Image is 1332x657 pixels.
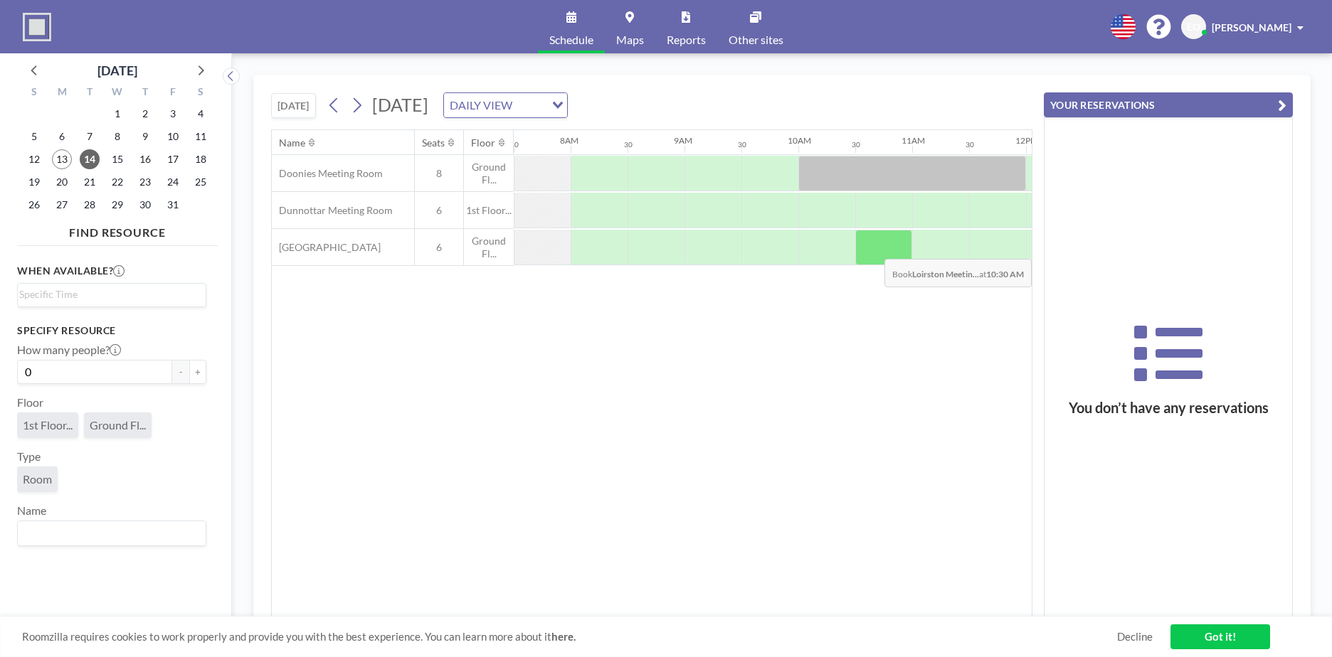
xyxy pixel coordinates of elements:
[107,172,127,192] span: Wednesday, October 22, 2025
[447,96,515,114] span: DAILY VIEW
[271,93,316,118] button: [DATE]
[135,172,155,192] span: Thursday, October 23, 2025
[464,204,514,217] span: 1st Floor...
[90,418,146,432] span: Ground Fl...
[21,84,48,102] div: S
[1015,135,1038,146] div: 12PM
[191,127,211,146] span: Saturday, October 11, 2025
[17,343,121,357] label: How many people?
[107,104,127,124] span: Wednesday, October 1, 2025
[163,104,183,124] span: Friday, October 3, 2025
[912,269,979,279] b: Loirston Meetin...
[17,220,218,240] h4: FIND RESOURCE
[52,149,72,169] span: Monday, October 13, 2025
[104,84,132,102] div: W
[23,472,52,486] span: Room
[24,195,44,215] span: Sunday, October 26, 2025
[191,104,211,124] span: Saturday, October 4, 2025
[163,172,183,192] span: Friday, October 24, 2025
[1044,92,1293,117] button: YOUR RESERVATIONS
[18,284,206,305] div: Search for option
[191,172,211,192] span: Saturday, October 25, 2025
[17,449,41,464] label: Type
[415,204,463,217] span: 6
[23,418,73,432] span: 1st Floor...
[24,172,44,192] span: Sunday, October 19, 2025
[19,524,198,543] input: Search for option
[667,34,706,46] span: Reports
[966,140,974,149] div: 30
[131,84,159,102] div: T
[471,137,495,149] div: Floor
[17,503,46,518] label: Name
[186,84,214,102] div: S
[616,34,644,46] span: Maps
[24,149,44,169] span: Sunday, October 12, 2025
[1170,624,1270,649] a: Got it!
[135,149,155,169] span: Thursday, October 16, 2025
[422,137,445,149] div: Seats
[415,167,463,180] span: 8
[551,630,576,643] a: here.
[517,96,544,114] input: Search for option
[510,140,519,149] div: 30
[135,104,155,124] span: Thursday, October 2, 2025
[18,521,206,545] div: Search for option
[884,259,1032,287] span: Book at
[986,269,1024,279] b: 10:30 AM
[80,127,100,146] span: Tuesday, October 7, 2025
[674,135,692,146] div: 9AM
[80,195,100,215] span: Tuesday, October 28, 2025
[272,241,381,254] span: [GEOGRAPHIC_DATA]
[52,172,72,192] span: Monday, October 20, 2025
[23,13,51,41] img: organization-logo
[80,172,100,192] span: Tuesday, October 21, 2025
[107,195,127,215] span: Wednesday, October 29, 2025
[852,140,860,149] div: 30
[624,140,633,149] div: 30
[24,127,44,146] span: Sunday, October 5, 2025
[1045,399,1292,417] h3: You don’t have any reservations
[48,84,76,102] div: M
[172,360,189,384] button: -
[17,324,206,337] h3: Specify resource
[560,135,578,146] div: 8AM
[163,195,183,215] span: Friday, October 31, 2025
[159,84,186,102] div: F
[163,149,183,169] span: Friday, October 17, 2025
[1117,630,1153,643] a: Decline
[52,127,72,146] span: Monday, October 6, 2025
[191,149,211,169] span: Saturday, October 18, 2025
[22,630,1117,643] span: Roomzilla requires cookies to work properly and provide you with the best experience. You can lea...
[17,395,43,410] label: Floor
[107,127,127,146] span: Wednesday, October 8, 2025
[372,94,428,115] span: [DATE]
[279,137,305,149] div: Name
[1212,21,1291,33] span: [PERSON_NAME]
[135,127,155,146] span: Thursday, October 9, 2025
[76,84,104,102] div: T
[97,60,137,80] div: [DATE]
[107,149,127,169] span: Wednesday, October 15, 2025
[272,167,383,180] span: Doonies Meeting Room
[163,127,183,146] span: Friday, October 10, 2025
[272,204,393,217] span: Dunnottar Meeting Room
[788,135,811,146] div: 10AM
[189,360,206,384] button: +
[549,34,593,46] span: Schedule
[738,140,746,149] div: 30
[464,235,514,260] span: Ground Fl...
[729,34,783,46] span: Other sites
[52,195,72,215] span: Monday, October 27, 2025
[19,287,198,302] input: Search for option
[444,93,567,117] div: Search for option
[902,135,925,146] div: 11AM
[415,241,463,254] span: 6
[1187,21,1200,33] span: EO
[135,195,155,215] span: Thursday, October 30, 2025
[80,149,100,169] span: Tuesday, October 14, 2025
[464,161,514,186] span: Ground Fl...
